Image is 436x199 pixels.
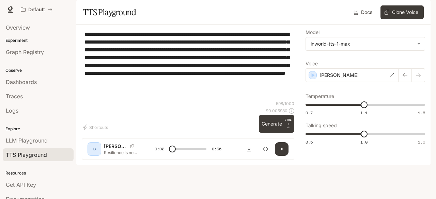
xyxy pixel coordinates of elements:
[82,122,111,133] button: Shortcuts
[360,139,368,145] span: 1.0
[311,40,414,47] div: inworld-tts-1-max
[104,150,138,155] p: Resilience is not a final state but a continual practice. The disciplined mind does not declare v...
[352,5,375,19] a: Docs
[285,118,292,130] p: ⏎
[306,94,334,99] p: Temperature
[306,110,313,116] span: 0.7
[28,7,45,13] p: Default
[380,5,424,19] button: Clone Voice
[306,61,318,66] p: Voice
[418,139,425,145] span: 1.5
[306,123,337,128] p: Talking speed
[89,144,100,154] div: D
[104,143,127,150] p: [PERSON_NAME]
[259,142,272,156] button: Inspect
[306,37,425,50] div: inworld-tts-1-max
[285,118,292,126] p: CTRL +
[155,146,164,152] span: 0:02
[18,3,56,16] button: All workspaces
[306,30,320,35] p: Model
[259,115,294,133] button: GenerateCTRL +⏎
[360,110,368,116] span: 1.1
[212,146,221,152] span: 0:36
[320,72,359,79] p: [PERSON_NAME]
[306,139,313,145] span: 0.5
[83,5,136,19] h1: TTS Playground
[127,144,137,148] button: Copy Voice ID
[418,110,425,116] span: 1.5
[242,142,256,156] button: Download audio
